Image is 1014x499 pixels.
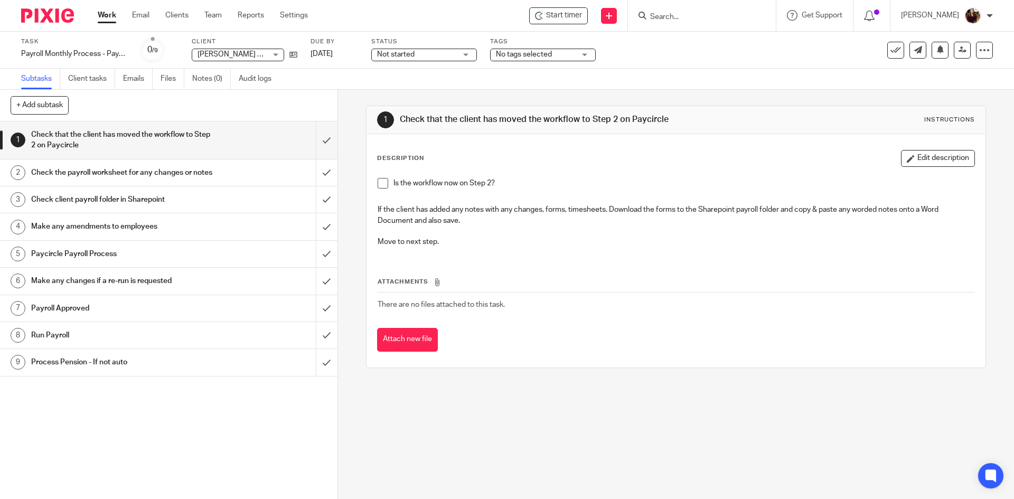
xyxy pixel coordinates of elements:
a: Clients [165,10,189,21]
p: If the client has added any notes with any changes, forms, timesheets. Download the forms to the ... [378,204,974,226]
a: Emails [123,69,153,89]
a: Notes (0) [192,69,231,89]
span: Attachments [378,279,428,285]
a: Audit logs [239,69,279,89]
p: Move to next step. [378,237,974,247]
div: 4 [11,220,25,234]
div: 8 [11,328,25,343]
div: 0 [147,44,158,56]
div: 6 [11,274,25,288]
h1: Make any changes if a re-run is requested [31,273,214,289]
a: Team [204,10,222,21]
button: Edit description [901,150,975,167]
img: MaxAcc_Sep21_ElliDeanPhoto_030.jpg [964,7,981,24]
span: Get Support [802,12,842,19]
h1: Check that the client has moved the workflow to Step 2 on Paycircle [31,127,214,154]
p: Description [377,154,424,163]
span: There are no files attached to this task. [378,301,505,308]
a: Email [132,10,149,21]
span: [DATE] [311,50,333,58]
div: Dayhoff Labs UK Ltd - Payroll Monthly Process - Paycircle [529,7,588,24]
h1: Check the payroll worksheet for any changes or notes [31,165,214,181]
button: + Add subtask [11,96,69,114]
h1: Make any amendments to employees [31,219,214,234]
div: 2 [11,165,25,180]
a: Subtasks [21,69,60,89]
label: Client [192,37,297,46]
label: Status [371,37,477,46]
div: Payroll Monthly Process - Paycircle [21,49,127,59]
h1: Check client payroll folder in Sharepoint [31,192,214,208]
span: Not started [377,51,415,58]
a: Client tasks [68,69,115,89]
a: Settings [280,10,308,21]
h1: Payroll Approved [31,300,214,316]
span: No tags selected [496,51,552,58]
img: Pixie [21,8,74,23]
div: 1 [377,111,394,128]
h1: Run Payroll [31,327,214,343]
div: 3 [11,192,25,207]
h1: Paycircle Payroll Process [31,246,214,262]
button: Attach new file [377,328,438,352]
p: Is the workflow now on Step 2? [393,178,974,189]
div: 9 [11,355,25,370]
label: Tags [490,37,596,46]
label: Task [21,37,127,46]
div: 7 [11,301,25,316]
a: Files [161,69,184,89]
p: [PERSON_NAME] [901,10,959,21]
label: Due by [311,37,358,46]
span: Start timer [546,10,582,21]
div: 5 [11,247,25,261]
span: [PERSON_NAME] Labs UK Ltd [198,51,297,58]
h1: Process Pension - If not auto [31,354,214,370]
div: Instructions [924,116,975,124]
div: 1 [11,133,25,147]
h1: Check that the client has moved the workflow to Step 2 on Paycircle [400,114,699,125]
a: Reports [238,10,264,21]
input: Search [649,13,744,22]
a: Work [98,10,116,21]
small: /9 [152,48,158,53]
